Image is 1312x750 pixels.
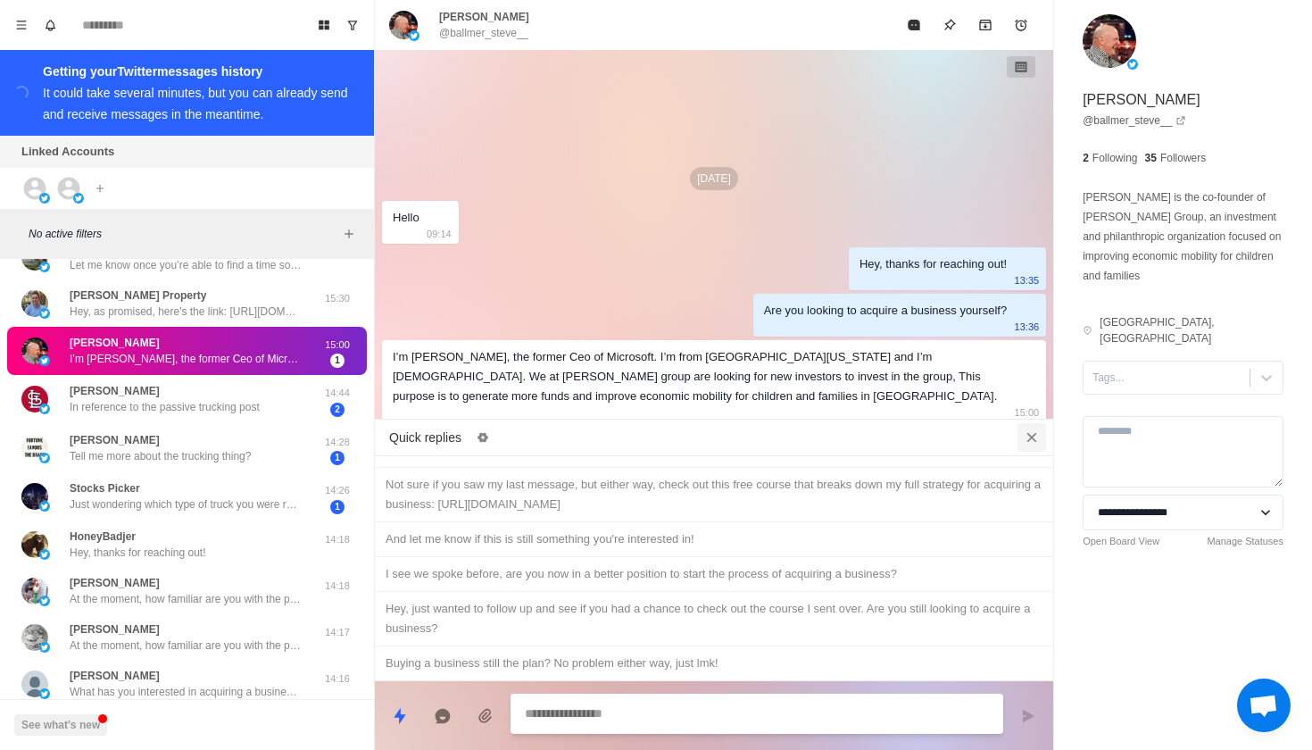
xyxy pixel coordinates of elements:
p: [GEOGRAPHIC_DATA], [GEOGRAPHIC_DATA] [1100,314,1283,346]
p: Linked Accounts [21,143,114,161]
p: 13:35 [1015,271,1040,290]
p: 15:00 [315,337,360,353]
p: 13:36 [1015,317,1040,337]
div: It could take several minutes, but you can already send and receive messages in the meantime. [43,86,348,121]
p: [PERSON_NAME] [1083,89,1200,111]
img: picture [39,501,50,512]
div: Getting your Twitter messages history [43,61,353,82]
span: 1 [330,500,345,514]
img: picture [1127,59,1138,70]
p: [DATE] [690,167,738,190]
p: [PERSON_NAME] [70,668,160,684]
p: [PERSON_NAME] Property [70,287,206,304]
p: 14:16 [315,671,360,687]
span: 1 [330,451,345,465]
p: In reference to the passive trucking post [70,399,260,415]
p: 14:26 [315,483,360,498]
button: Send message [1010,698,1046,734]
button: Edit quick replies [469,423,497,452]
div: Hey, just wanted to follow up and see if you had a chance to check out the course I sent over. Ar... [386,599,1042,638]
p: Hey, thanks for reaching out! [70,545,206,561]
p: [PERSON_NAME] [70,335,160,351]
p: [PERSON_NAME] [439,9,529,25]
img: picture [39,642,50,653]
p: 14:28 [315,435,360,450]
p: Quick replies [389,429,461,447]
img: picture [39,549,50,560]
div: And let me know if this is still something you're interested in! [386,529,1042,549]
button: Menu [7,11,36,39]
div: Are you looking to acquire a business yourself? [764,301,1007,321]
img: picture [21,578,48,604]
p: Following [1092,150,1138,166]
div: I see we spoke before, are you now in a better position to start the process of acquiring a busin... [386,564,1042,584]
a: Open Board View [1083,534,1159,549]
button: Add filters [338,223,360,245]
p: Let me know once you’re able to find a time so I can confirm that on my end + shoot over the pre-... [70,257,302,273]
p: Followers [1160,150,1206,166]
img: picture [21,290,48,317]
p: Just wondering which type of truck you were referring to in your post. THX [70,496,302,512]
img: picture [39,355,50,366]
img: picture [39,404,50,414]
p: 09:14 [427,224,452,244]
p: Stocks Picker [70,480,140,496]
p: 14:18 [315,532,360,547]
button: Board View [310,11,338,39]
img: picture [21,483,48,510]
p: Tell me more about the trucking thing? [70,448,251,464]
div: Hey, thanks for reaching out! [859,254,1007,274]
button: Quick replies [382,698,418,734]
button: Close quick replies [1017,423,1046,452]
button: Mark as read [896,7,932,43]
button: Reply with AI [425,698,461,734]
a: @ballmer_steve__ [1083,112,1186,129]
p: [PERSON_NAME] [70,432,160,448]
button: Notifications [36,11,64,39]
button: Add media [468,698,503,734]
button: See what's new [14,714,107,736]
div: Buying a business still the plan? No problem either way, just lmk! [386,654,1042,673]
p: I’m [PERSON_NAME], the former Ceo of Microsoft. I’m from [GEOGRAPHIC_DATA][US_STATE] and I’m [DEM... [70,351,302,367]
p: 15:30 [315,291,360,306]
p: 14:44 [315,386,360,401]
button: Show unread conversations [338,11,367,39]
p: 35 [1145,150,1157,166]
p: 14:18 [315,579,360,594]
p: [PERSON_NAME] is the co-founder of [PERSON_NAME] Group, an investment and philanthropic organizat... [1083,187,1283,286]
p: At the moment, how familiar are you with the process of buying a business? [70,591,302,607]
img: picture [39,308,50,319]
img: picture [21,531,48,558]
img: picture [389,11,418,39]
a: Manage Statuses [1207,534,1283,549]
p: 2 [1083,150,1089,166]
img: picture [409,30,419,41]
img: picture [39,453,50,463]
button: Add account [89,178,111,199]
p: No active filters [29,226,338,242]
span: 1 [330,354,345,368]
img: picture [21,337,48,364]
img: picture [21,386,48,412]
p: HoneyBadjer [70,529,136,545]
img: picture [39,688,50,699]
a: Open chat [1237,679,1291,732]
p: [PERSON_NAME] [70,383,160,399]
div: I’m [PERSON_NAME], the former Ceo of Microsoft. I’m from [GEOGRAPHIC_DATA][US_STATE] and I’m [DEM... [393,347,1007,406]
img: picture [39,193,50,204]
img: picture [21,435,48,462]
button: Add reminder [1003,7,1039,43]
span: 2 [330,403,345,417]
button: Archive [967,7,1003,43]
img: picture [1083,14,1136,68]
p: Hey, as promised, here's the link: [URL][DOMAIN_NAME] P.S.: If you want to buy a "boring" busines... [70,304,302,320]
p: 14:17 [315,625,360,640]
img: picture [21,671,48,697]
p: @ballmer_steve__ [439,25,528,41]
div: Not sure if you saw my last message, but either way, check out this free course that breaks down ... [386,475,1042,514]
img: picture [73,193,84,204]
p: [PERSON_NAME] [70,621,160,637]
p: At the moment, how familiar are you with the process of buying a business? [70,637,302,654]
p: [PERSON_NAME] [70,575,160,591]
div: Hello [393,208,419,228]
